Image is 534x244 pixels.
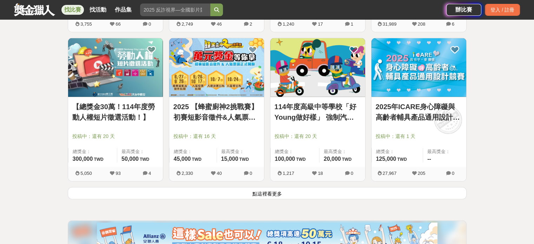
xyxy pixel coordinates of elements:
span: 最高獎金： [427,148,462,155]
span: TWD [140,157,149,162]
span: TWD [296,157,305,162]
span: 0 [149,21,151,27]
span: 1,240 [283,21,294,27]
span: 投稿中：還有 1 天 [376,133,462,140]
a: 找比賽 [61,5,84,15]
span: TWD [397,157,407,162]
span: 50,000 [121,156,139,162]
span: 45,000 [174,156,191,162]
span: TWD [342,157,351,162]
span: TWD [192,157,201,162]
span: 18 [318,171,323,176]
span: 總獎金： [376,148,419,155]
a: 2025年ICARE身心障礙與高齡者輔具產品通用設計競賽 [376,101,462,123]
span: 6 [452,21,454,27]
img: Cover Image [68,38,163,97]
span: 66 [116,21,120,27]
a: 【總獎金30萬！114年度勞動人權短片徵選活動！】 [72,101,159,123]
span: 最高獎金： [324,148,361,155]
span: 15,000 [221,156,238,162]
span: 最高獎金： [221,148,260,155]
span: 46 [217,21,222,27]
span: 208 [418,21,426,27]
a: 作品集 [112,5,134,15]
img: Cover Image [270,38,365,97]
span: 17 [318,21,323,27]
span: 2,749 [182,21,193,27]
span: 投稿中：還有 20 天 [275,133,361,140]
a: 2025 【蜂蜜廚神2挑戰賽】初賽短影音徵件&人氣票選正式開跑！ [173,101,260,123]
span: 300,000 [73,156,93,162]
span: 1 [351,21,353,27]
span: TWD [239,157,249,162]
span: 投稿中：還有 20 天 [72,133,159,140]
img: Cover Image [169,38,264,97]
span: 最高獎金： [121,148,159,155]
a: 114年度高級中等學校「好Young做好樣」 強制汽車責任保險宣導短片徵選活動 [275,101,361,123]
span: 總獎金： [174,148,212,155]
span: 93 [116,171,120,176]
input: 2025 反詐視界—全國影片競賽 [140,4,210,16]
button: 點這裡看更多 [68,187,467,199]
div: 登入 / 註冊 [485,4,520,16]
span: 1,217 [283,171,294,176]
span: 4 [149,171,151,176]
span: 3,755 [80,21,92,27]
span: 205 [418,171,426,176]
span: -- [427,156,431,162]
span: 投稿中：還有 16 天 [173,133,260,140]
span: 31,989 [383,21,397,27]
span: 20,000 [324,156,341,162]
span: 0 [452,171,454,176]
span: 總獎金： [275,148,315,155]
span: TWD [94,157,103,162]
span: 5,050 [80,171,92,176]
span: 0 [250,171,252,176]
a: 找活動 [87,5,109,15]
span: 40 [217,171,222,176]
span: 2 [250,21,252,27]
span: 100,000 [275,156,295,162]
span: 27,967 [383,171,397,176]
span: 125,000 [376,156,396,162]
span: 0 [351,171,353,176]
img: Cover Image [371,38,466,97]
a: 辦比賽 [446,4,481,16]
span: 2,330 [182,171,193,176]
span: 總獎金： [73,148,113,155]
